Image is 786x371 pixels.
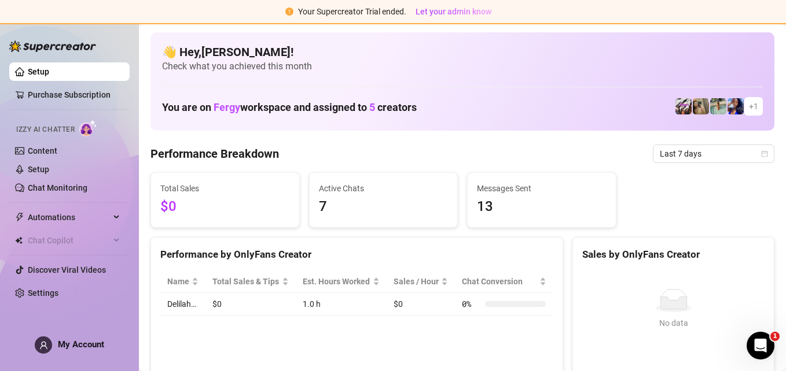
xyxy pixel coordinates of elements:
[28,288,58,298] a: Settings
[28,67,49,76] a: Setup
[298,7,406,16] span: Your Supercreator Trial ended.
[15,236,23,244] img: Chat Copilot
[387,293,456,316] td: $0
[728,98,744,114] img: Thee
[16,124,75,135] span: Izzy AI Chatter
[319,182,449,195] span: Active Chats
[462,275,537,288] span: Chat Conversion
[761,150,768,157] span: calendar
[582,247,765,262] div: Sales by OnlyFans Creator
[28,183,87,192] a: Chat Monitoring
[160,247,553,262] div: Performance by OnlyFans Creator
[285,8,293,16] span: exclamation-circle
[749,100,758,113] span: + 1
[770,332,780,341] span: 1
[214,101,240,113] span: Fergy
[160,182,290,195] span: Total Sales
[28,208,110,227] span: Automations
[394,275,439,288] span: Sales / Hour
[28,265,106,274] a: Discover Viral Videos
[387,270,456,293] th: Sales / Hour
[411,5,496,18] button: Let your admin know
[160,270,205,293] th: Name
[150,146,279,162] h4: Performance Breakdown
[587,317,760,329] div: No data
[319,196,449,218] span: 7
[205,270,296,293] th: Total Sales & Tips
[693,98,709,114] img: Delilah
[28,165,49,174] a: Setup
[9,40,96,52] img: logo-BBDzfeDw.svg
[167,275,189,288] span: Name
[416,7,491,16] span: Let your admin know
[162,44,763,60] h4: 👋 Hey, [PERSON_NAME] !
[79,120,97,136] img: AI Chatter
[477,182,607,195] span: Messages Sent
[747,332,774,359] iframe: Intercom live chat
[660,145,767,162] span: Last 7 days
[160,196,290,218] span: $0
[28,231,110,250] span: Chat Copilot
[296,293,387,316] td: 1.0 h
[710,98,726,114] img: Alaya
[455,270,553,293] th: Chat Conversion
[462,298,480,310] span: 0 %
[28,146,57,155] a: Content
[205,293,296,316] td: $0
[162,60,763,73] span: Check what you achieved this month
[160,293,205,316] td: Delilah…
[303,275,370,288] div: Est. Hours Worked
[39,341,48,350] span: user
[162,101,417,114] h1: You are on workspace and assigned to creators
[369,101,375,113] span: 5
[28,90,111,99] a: Purchase Subscription
[675,98,692,114] img: REALPLAYGIRL
[477,196,607,218] span: 13
[58,339,104,350] span: My Account
[15,213,24,222] span: thunderbolt
[212,275,280,288] span: Total Sales & Tips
